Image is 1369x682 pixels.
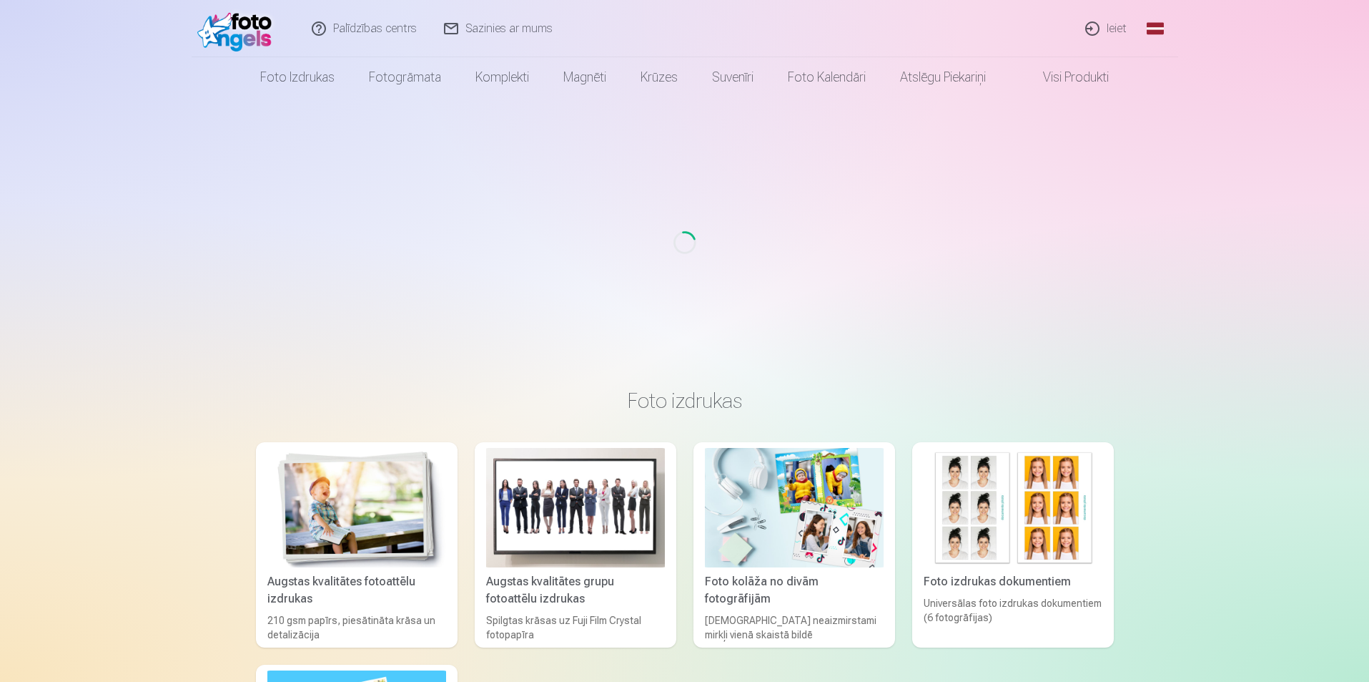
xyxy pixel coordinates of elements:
[918,573,1108,590] div: Foto izdrukas dokumentiem
[546,57,623,97] a: Magnēti
[486,448,665,567] img: Augstas kvalitātes grupu fotoattēlu izdrukas
[256,442,458,648] a: Augstas kvalitātes fotoattēlu izdrukasAugstas kvalitātes fotoattēlu izdrukas210 gsm papīrs, piesā...
[262,613,452,642] div: 210 gsm papīrs, piesātināta krāsa un detalizācija
[623,57,695,97] a: Krūzes
[1003,57,1126,97] a: Visi produkti
[480,573,671,608] div: Augstas kvalitātes grupu fotoattēlu izdrukas
[197,6,280,52] img: /fa1
[924,448,1102,567] img: Foto izdrukas dokumentiem
[705,448,884,567] img: Foto kolāža no divām fotogrāfijām
[699,573,889,608] div: Foto kolāža no divām fotogrāfijām
[267,448,446,567] img: Augstas kvalitātes fotoattēlu izdrukas
[771,57,883,97] a: Foto kalendāri
[693,442,895,648] a: Foto kolāža no divām fotogrāfijāmFoto kolāža no divām fotogrāfijām[DEMOGRAPHIC_DATA] neaizmirstam...
[480,613,671,642] div: Spilgtas krāsas uz Fuji Film Crystal fotopapīra
[475,442,676,648] a: Augstas kvalitātes grupu fotoattēlu izdrukasAugstas kvalitātes grupu fotoattēlu izdrukasSpilgtas ...
[912,442,1114,648] a: Foto izdrukas dokumentiemFoto izdrukas dokumentiemUniversālas foto izdrukas dokumentiem (6 fotogr...
[883,57,1003,97] a: Atslēgu piekariņi
[352,57,458,97] a: Fotogrāmata
[243,57,352,97] a: Foto izdrukas
[918,596,1108,642] div: Universālas foto izdrukas dokumentiem (6 fotogrāfijas)
[267,388,1102,414] h3: Foto izdrukas
[262,573,452,608] div: Augstas kvalitātes fotoattēlu izdrukas
[699,613,889,642] div: [DEMOGRAPHIC_DATA] neaizmirstami mirkļi vienā skaistā bildē
[695,57,771,97] a: Suvenīri
[458,57,546,97] a: Komplekti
